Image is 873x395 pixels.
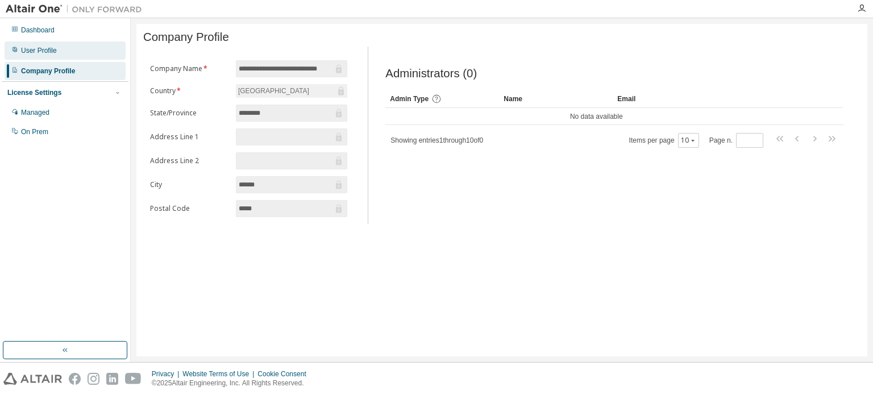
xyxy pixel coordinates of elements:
span: Administrators (0) [385,67,477,80]
img: Altair One [6,3,148,15]
div: Email [617,90,722,108]
p: © 2025 Altair Engineering, Inc. All Rights Reserved. [152,379,313,388]
div: Dashboard [21,26,55,35]
img: youtube.svg [125,373,142,385]
div: [GEOGRAPHIC_DATA] [236,84,347,98]
span: Company Profile [143,31,229,44]
span: Items per page [629,133,699,148]
img: facebook.svg [69,373,81,385]
div: Managed [21,108,49,117]
img: altair_logo.svg [3,373,62,385]
img: instagram.svg [88,373,99,385]
span: Admin Type [390,95,429,103]
td: No data available [385,108,807,125]
label: Country [150,86,229,95]
span: Showing entries 1 through 10 of 0 [390,136,483,144]
div: Cookie Consent [257,369,313,379]
div: Website Terms of Use [182,369,257,379]
label: State/Province [150,109,229,118]
div: User Profile [21,46,57,55]
div: [GEOGRAPHIC_DATA] [236,85,311,97]
label: Postal Code [150,204,229,213]
img: linkedin.svg [106,373,118,385]
span: Page n. [709,133,763,148]
label: Address Line 1 [150,132,229,142]
div: License Settings [7,88,61,97]
div: On Prem [21,127,48,136]
button: 10 [681,136,696,145]
div: Privacy [152,369,182,379]
div: Company Profile [21,66,75,76]
label: Company Name [150,64,229,73]
div: Name [504,90,608,108]
label: City [150,180,229,189]
label: Address Line 2 [150,156,229,165]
